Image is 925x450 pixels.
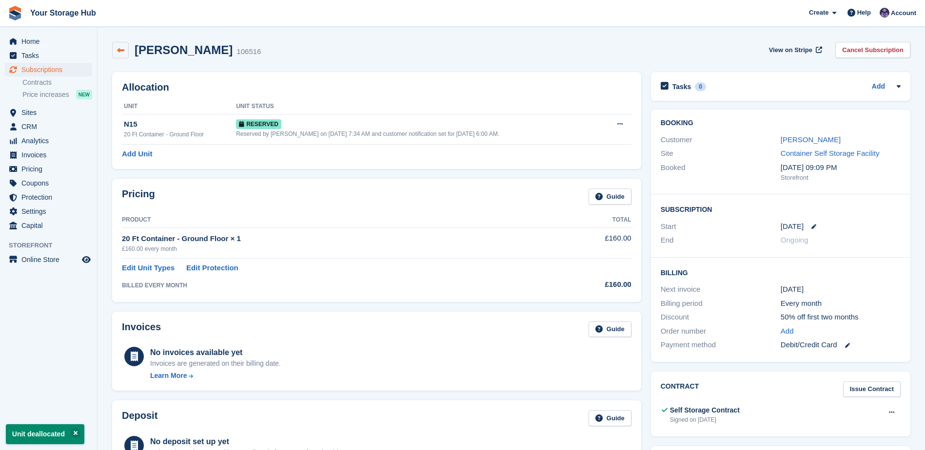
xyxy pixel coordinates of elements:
span: Home [21,35,80,48]
a: Contracts [22,78,92,87]
h2: Deposit [122,410,157,426]
a: Edit Protection [186,262,238,274]
span: Sites [21,106,80,119]
span: Invoices [21,148,80,162]
a: Container Self Storage Facility [781,149,880,157]
div: Billing period [661,298,781,309]
div: Storefront [781,173,901,183]
div: N15 [124,119,236,130]
th: Unit Status [236,99,603,114]
a: menu [5,190,92,204]
div: Start [661,221,781,232]
th: Product [122,212,539,228]
div: Discount [661,312,781,323]
a: menu [5,134,92,148]
h2: Booking [661,119,901,127]
h2: Invoices [122,321,161,337]
a: Issue Contract [843,381,901,397]
h2: Pricing [122,188,155,205]
a: Guide [589,188,631,205]
div: 50% off first two months [781,312,901,323]
div: 0 [695,82,706,91]
span: Create [809,8,828,18]
span: Tasks [21,49,80,62]
span: Online Store [21,253,80,266]
span: CRM [21,120,80,133]
div: Reserved by [PERSON_NAME] on [DATE] 7:34 AM and customer notification set for [DATE] 6:00 AM. [236,130,603,138]
h2: [PERSON_NAME] [135,43,233,56]
div: Next invoice [661,284,781,295]
a: menu [5,35,92,48]
div: 20 Ft Container - Ground Floor × 1 [122,233,539,244]
a: Cancel Subscription [835,42,910,58]
th: Total [539,212,631,228]
div: No deposit set up yet [150,436,351,448]
a: Price increases NEW [22,89,92,100]
a: menu [5,120,92,133]
span: View on Stripe [769,45,812,55]
td: £160.00 [539,227,631,258]
a: menu [5,205,92,218]
div: Invoices are generated on their billing date. [150,358,281,369]
div: 20 Ft Container - Ground Floor [124,130,236,139]
div: Every month [781,298,901,309]
a: View on Stripe [765,42,824,58]
a: menu [5,219,92,232]
a: menu [5,148,92,162]
div: BILLED EVERY MONTH [122,281,539,290]
div: £160.00 every month [122,244,539,253]
div: Order number [661,326,781,337]
div: Booked [661,162,781,183]
span: Ongoing [781,236,808,244]
span: Pricing [21,162,80,176]
span: Capital [21,219,80,232]
a: Add [781,326,794,337]
span: Analytics [21,134,80,148]
span: Coupons [21,176,80,190]
img: Liam Beddard [880,8,889,18]
span: Protection [21,190,80,204]
h2: Contract [661,381,699,397]
a: menu [5,49,92,62]
a: menu [5,176,92,190]
span: Help [857,8,871,18]
div: End [661,235,781,246]
span: Account [891,8,916,18]
div: Payment method [661,339,781,351]
a: Edit Unit Types [122,262,175,274]
span: Reserved [236,119,281,129]
time: 2025-09-06 00:00:00 UTC [781,221,804,232]
img: stora-icon-8386f47178a22dfd0bd8f6a31ec36ba5ce8667c1dd55bd0f319d3a0aa187defe.svg [8,6,22,20]
div: Signed on [DATE] [670,415,740,424]
h2: Subscription [661,204,901,214]
a: Guide [589,321,631,337]
th: Unit [122,99,236,114]
div: Learn More [150,371,187,381]
a: menu [5,106,92,119]
span: Subscriptions [21,63,80,76]
div: NEW [76,90,92,99]
p: Unit deallocated [6,424,84,444]
span: Storefront [9,241,97,250]
span: Settings [21,205,80,218]
a: menu [5,63,92,76]
div: Debit/Credit Card [781,339,901,351]
a: Add Unit [122,149,152,160]
span: Price increases [22,90,69,99]
a: [PERSON_NAME] [781,135,841,144]
div: No invoices available yet [150,347,281,358]
a: Guide [589,410,631,426]
a: menu [5,253,92,266]
div: [DATE] [781,284,901,295]
a: Your Storage Hub [26,5,100,21]
a: menu [5,162,92,176]
h2: Allocation [122,82,631,93]
div: Self Storage Contract [670,405,740,415]
div: Customer [661,134,781,146]
a: Learn More [150,371,281,381]
div: [DATE] 09:09 PM [781,162,901,173]
div: Site [661,148,781,159]
h2: Billing [661,267,901,277]
div: £160.00 [539,279,631,290]
h2: Tasks [672,82,691,91]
